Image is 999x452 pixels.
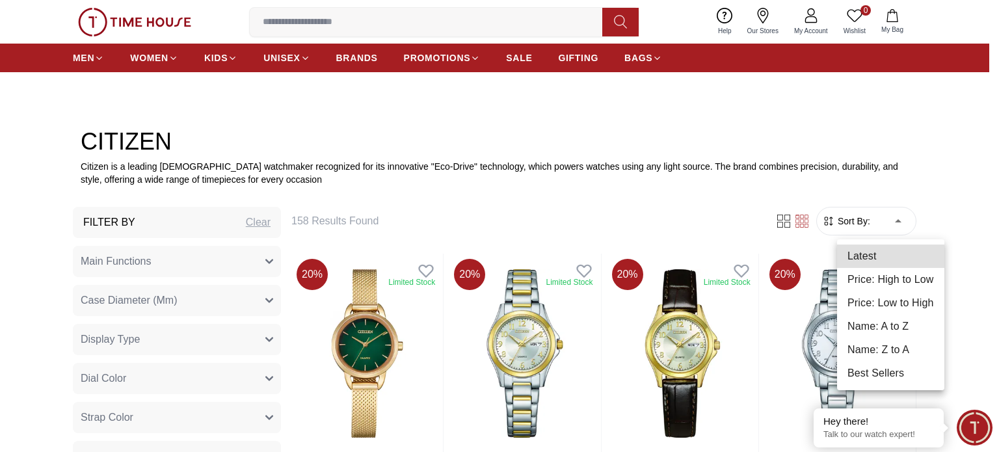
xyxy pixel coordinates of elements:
[837,291,944,315] li: Price: Low to High
[837,245,944,268] li: Latest
[823,429,934,440] p: Talk to our watch expert!
[957,410,992,445] div: Chat Widget
[837,315,944,338] li: Name: A to Z
[823,415,934,428] div: Hey there!
[837,362,944,385] li: Best Sellers
[837,338,944,362] li: Name: Z to A
[837,268,944,291] li: Price: High to Low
